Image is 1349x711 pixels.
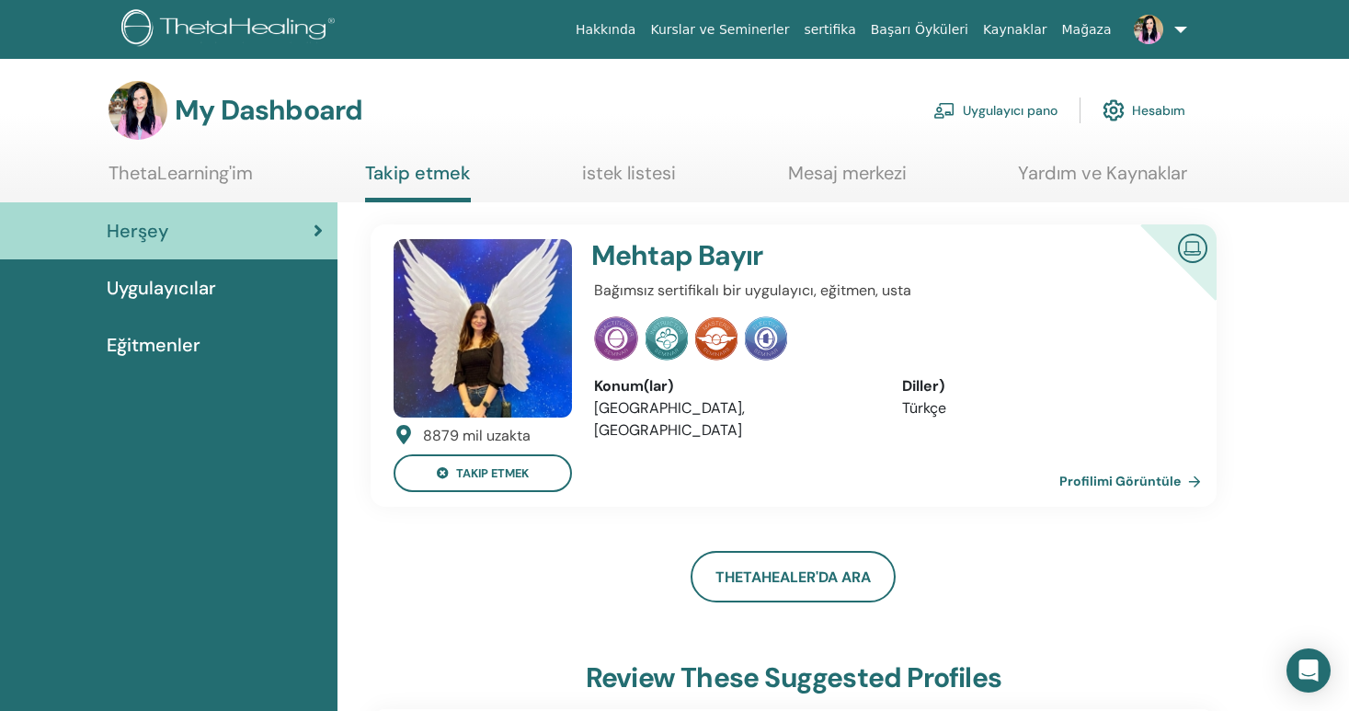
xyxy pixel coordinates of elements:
[1059,463,1208,499] a: Profilimi Görüntüle
[902,397,1183,419] li: Türkçe
[902,375,1183,397] div: Diller)
[863,13,976,47] a: Başarı Öyküleri
[1054,13,1118,47] a: Mağaza
[568,13,644,47] a: Hakkında
[365,162,471,202] a: Takip etmek
[109,81,167,140] img: default.jpg
[109,162,253,198] a: ThetaLearning'im
[594,280,1183,302] p: Bağımsız sertifikalı bir uygulayıcı, eğitmen, usta
[121,9,341,51] img: logo.png
[933,102,955,119] img: chalkboard-teacher.svg
[394,239,572,418] img: default.jpg
[976,13,1055,47] a: Kaynaklar
[591,239,1083,272] h4: Mehtap Bayır
[423,425,531,447] div: 8879 mil uzakta
[643,13,796,47] a: Kurslar ve Seminerler
[691,551,896,602] a: ThetaHealer'da Ara
[586,661,1001,694] h3: Review these suggested profiles
[933,90,1057,131] a: Uygulayıcı pano
[107,217,168,245] span: Herşey
[582,162,676,198] a: istek listesi
[1018,162,1187,198] a: Yardım ve Kaynaklar
[1111,224,1217,330] div: Sertifikalı Çevrimiçi Eğitmen
[107,331,200,359] span: Eğitmenler
[1286,648,1331,693] div: Open Intercom Messenger
[788,162,907,198] a: Mesaj merkezi
[394,454,572,492] button: takip etmek
[1103,90,1185,131] a: Hesabım
[1103,95,1125,126] img: cog.svg
[594,375,875,397] div: Konum(lar)
[1171,226,1215,268] img: Sertifikalı Çevrimiçi Eğitmen
[107,274,216,302] span: Uygulayıcılar
[1134,15,1163,44] img: default.jpg
[175,94,362,127] h3: My Dashboard
[594,397,875,442] li: [GEOGRAPHIC_DATA], [GEOGRAPHIC_DATA]
[796,13,863,47] a: sertifika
